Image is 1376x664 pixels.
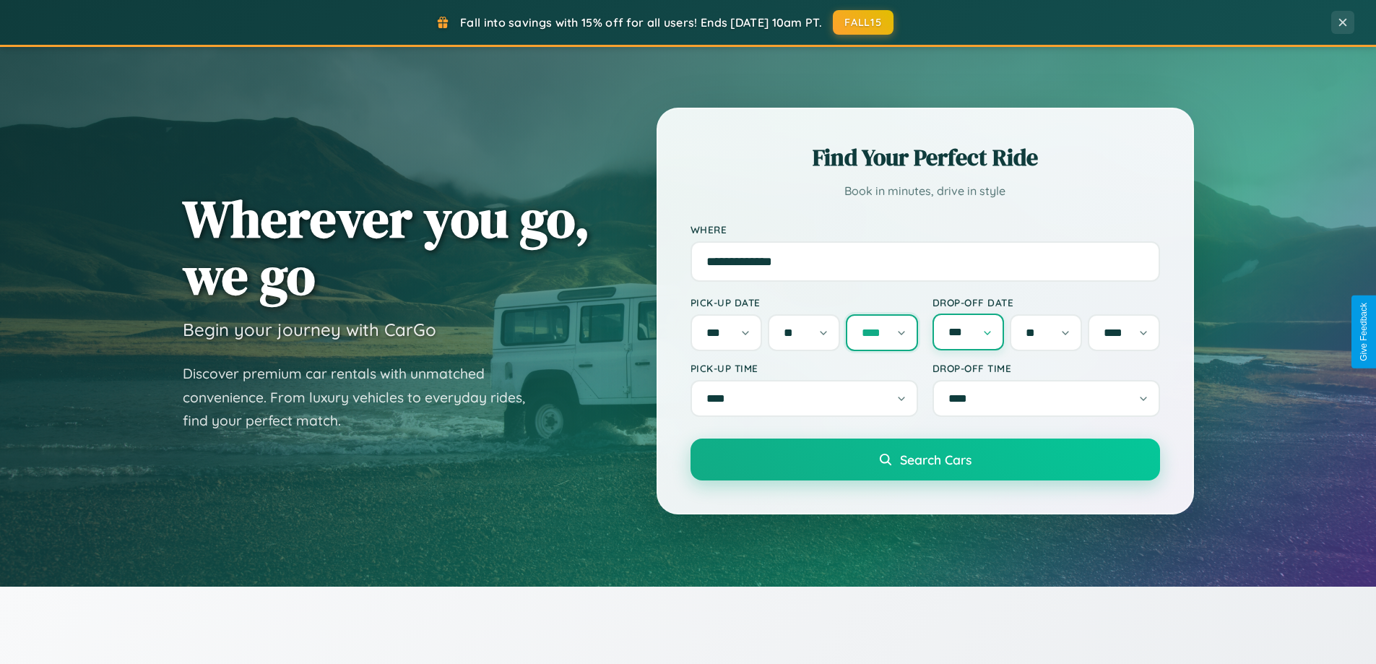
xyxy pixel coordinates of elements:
button: Search Cars [691,439,1160,480]
span: Fall into savings with 15% off for all users! Ends [DATE] 10am PT. [460,15,822,30]
p: Discover premium car rentals with unmatched convenience. From luxury vehicles to everyday rides, ... [183,362,544,433]
label: Pick-up Date [691,296,918,309]
label: Drop-off Date [933,296,1160,309]
label: Drop-off Time [933,362,1160,374]
span: Search Cars [900,452,972,467]
button: FALL15 [833,10,893,35]
div: Give Feedback [1359,303,1369,361]
h2: Find Your Perfect Ride [691,142,1160,173]
h3: Begin your journey with CarGo [183,319,436,340]
label: Where [691,223,1160,236]
label: Pick-up Time [691,362,918,374]
p: Book in minutes, drive in style [691,181,1160,202]
h1: Wherever you go, we go [183,190,590,304]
